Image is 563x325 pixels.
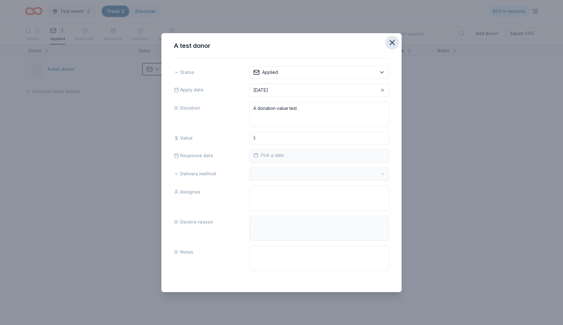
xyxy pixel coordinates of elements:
span: Donation [174,104,200,112]
span: Response date [174,152,213,159]
span: Apply date [174,86,204,94]
span: Notes [174,248,193,256]
span: Applied [262,69,278,76]
div: [DATE] [253,86,268,94]
button: Applied [249,66,389,79]
span: Decline reason [174,218,213,226]
div: A test donor [174,41,389,51]
span: Value [174,134,193,142]
span: Status [174,69,194,76]
textarea: A donation value test [249,102,389,127]
span: Assignee [174,188,200,196]
button: [DATE] [249,84,389,97]
button: Pick a date [249,149,389,162]
span: Pick a date [253,152,284,159]
span: Delivery method [174,170,216,178]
